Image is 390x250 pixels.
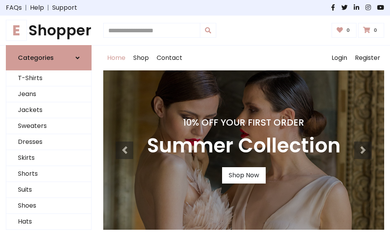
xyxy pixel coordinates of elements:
span: | [22,3,30,12]
h6: Categories [18,54,54,61]
a: EShopper [6,22,92,39]
a: Shop Now [222,167,266,184]
a: Sweaters [6,118,91,134]
a: Support [52,3,77,12]
a: Shorts [6,166,91,182]
span: 0 [344,27,352,34]
a: 0 [332,23,357,38]
h3: Summer Collection [147,134,341,158]
h4: 10% Off Your First Order [147,117,341,128]
a: Login [328,45,351,70]
a: Jackets [6,102,91,118]
a: Dresses [6,134,91,150]
a: Home [103,45,129,70]
a: Contact [153,45,186,70]
a: Jeans [6,86,91,102]
a: Skirts [6,150,91,166]
a: Categories [6,45,92,70]
a: Shoes [6,198,91,214]
h1: Shopper [6,22,92,39]
a: 0 [358,23,384,38]
span: E [6,20,27,41]
a: Register [351,45,384,70]
a: T-Shirts [6,70,91,86]
span: | [44,3,52,12]
a: Shop [129,45,153,70]
a: FAQs [6,3,22,12]
a: Hats [6,214,91,230]
a: Help [30,3,44,12]
span: 0 [372,27,379,34]
a: Suits [6,182,91,198]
